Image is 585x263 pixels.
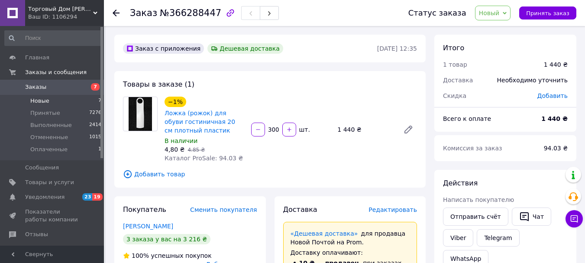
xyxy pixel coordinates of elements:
[165,146,184,153] span: 4,80 ₴
[92,193,102,201] span: 19
[190,206,257,213] span: Сменить покупателя
[89,121,101,129] span: 2414
[165,97,186,107] div: −1%
[160,8,221,18] span: №366288447
[377,45,417,52] time: [DATE] 12:35
[123,234,210,244] div: 3 заказа у вас на 3 216 ₴
[28,13,104,21] div: Ваш ID: 1106294
[25,54,49,62] span: Главная
[544,145,568,152] span: 94.03 ₴
[368,206,417,213] span: Редактировать
[519,6,576,19] button: Принять заказ
[291,229,410,247] div: для продавца Новой Почтой на Prom.
[30,109,60,117] span: Принятые
[443,61,467,68] span: 1 товар
[98,146,101,153] span: 1
[165,137,197,144] span: В наличии
[98,97,101,105] span: 7
[544,60,568,69] div: 1 440 ₴
[400,121,417,138] a: Редактировать
[165,110,235,134] a: Ложка (рожок) для обуви гостиничная 20 см плотный пластик
[30,121,72,129] span: Выполненные
[25,83,46,91] span: Заказы
[123,223,173,230] a: [PERSON_NAME]
[207,43,283,54] div: Дешевая доставка
[132,252,149,259] span: 100%
[477,229,519,247] a: Telegram
[123,169,417,179] span: Добавить товар
[25,179,74,186] span: Товары и услуги
[291,230,358,237] a: «Дешевая доставка»
[492,71,573,90] div: Необходимо уточнить
[123,251,212,260] div: успешных покупок
[89,133,101,141] span: 1015
[541,115,568,122] b: 1 440 ₴
[89,109,101,117] span: 7276
[443,196,514,203] span: Написать покупателю
[443,179,478,187] span: Действия
[283,205,317,214] span: Доставка
[25,164,59,172] span: Сообщения
[479,10,500,16] span: Новый
[30,146,68,153] span: Оплаченные
[25,231,48,238] span: Отзывы
[113,9,120,17] div: Вернуться назад
[443,44,464,52] span: Итого
[187,147,205,153] span: 4.85 ₴
[25,208,80,224] span: Показатели работы компании
[297,125,311,134] div: шт.
[566,210,583,227] button: Чат с покупателем
[123,43,204,54] div: Заказ с приложения
[443,77,473,84] span: Доставка
[537,92,568,99] span: Добавить
[30,133,68,141] span: Отмененные
[30,97,49,105] span: Новые
[408,9,466,17] div: Статус заказа
[443,145,502,152] span: Комиссия за заказ
[443,229,473,247] a: Viber
[25,193,65,201] span: Уведомления
[443,208,508,226] button: Отправить счёт
[123,205,166,214] span: Покупатель
[4,30,102,46] input: Поиск
[82,193,92,201] span: 23
[130,8,157,18] span: Заказ
[443,92,466,99] span: Скидка
[443,115,491,122] span: Всего к оплате
[165,155,243,162] span: Каталог ProSale: 94.03 ₴
[28,5,93,13] span: Торговый Дом Зита
[129,97,152,131] img: Ложка (рожок) для обуви гостиничная 20 см плотный пластик
[25,68,87,76] span: Заказы и сообщения
[334,123,396,136] div: 1 440 ₴
[526,10,569,16] span: Принять заказ
[91,83,100,91] span: 7
[512,208,551,226] button: Чат
[123,80,194,88] span: Товары в заказе (1)
[291,248,410,257] div: Доставку оплачивают:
